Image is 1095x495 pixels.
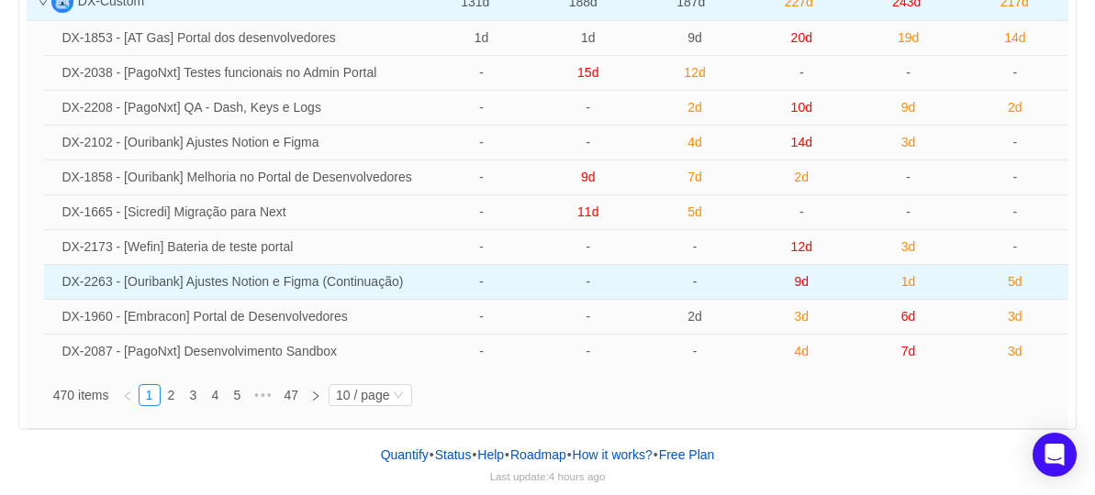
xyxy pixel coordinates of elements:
i: icon: down [393,390,404,402]
span: 5d [1008,274,1022,289]
li: 1 [139,384,161,406]
span: 4d [795,344,810,358]
span: 10d [791,100,812,115]
a: 2 [162,385,182,405]
span: 3d [1008,344,1022,358]
span: - [586,100,590,115]
a: 1 [140,385,160,405]
span: - [479,309,484,324]
span: • [567,447,572,462]
span: 3d [795,309,810,324]
td: DX-2102 - [Ouribank] Ajustes Notion e Figma [54,126,428,160]
span: 12d [684,65,705,80]
span: 3d [1008,309,1022,324]
span: - [479,135,484,149]
span: 2d [1008,100,1022,115]
a: Help [476,441,505,468]
span: - [479,274,484,289]
span: - [586,239,590,254]
span: - [586,344,590,358]
span: - [799,204,804,219]
span: - [1013,239,1018,254]
span: 3d [901,239,916,254]
li: Next Page [305,384,327,406]
span: 20d [791,30,812,45]
span: - [479,239,484,254]
td: DX-2263 - [Ouribank] Ajustes Notion e Figma (Continuação) [54,265,428,300]
span: - [799,65,804,80]
li: 2 [161,384,183,406]
a: Roadmap [509,441,567,468]
a: Status [434,441,473,468]
td: DX-1853 - [AT Gas] Portal dos desenvolvedores [54,21,428,56]
button: Free Plan [658,441,716,468]
span: 1d [901,274,916,289]
span: - [1013,204,1018,219]
span: ••• [249,384,278,406]
div: Open Intercom Messenger [1033,433,1077,477]
span: • [505,447,509,462]
span: • [472,447,476,462]
i: icon: left [122,390,133,401]
span: Last update: [490,470,606,482]
span: - [1013,135,1018,149]
li: Next 5 Pages [249,384,278,406]
span: - [479,204,484,219]
span: 9d [901,100,916,115]
span: 9d [687,30,702,45]
span: 5d [687,204,702,219]
a: 5 [228,385,248,405]
span: 6d [901,309,916,324]
span: 2d [687,309,702,324]
span: 9d [581,170,596,184]
span: • [654,447,658,462]
span: 1d [581,30,596,45]
span: 3d [901,135,916,149]
li: 4 [205,384,227,406]
span: - [479,344,484,358]
li: 470 items [53,384,109,406]
span: - [906,65,911,80]
span: 2d [687,100,702,115]
span: 4d [687,135,702,149]
span: 14d [791,135,812,149]
span: - [479,100,484,115]
span: - [586,135,590,149]
td: DX-1665 - [Sicredi] Migração para Next [54,195,428,230]
a: 47 [279,385,305,405]
span: - [906,204,911,219]
span: 19d [898,30,919,45]
span: 2d [795,170,810,184]
i: icon: right [310,390,321,401]
span: - [906,170,911,184]
a: 4 [206,385,226,405]
li: 3 [183,384,205,406]
span: 9d [795,274,810,289]
span: 11d [577,204,598,219]
span: 15d [577,65,598,80]
li: 5 [227,384,249,406]
span: - [479,170,484,184]
td: DX-1858 - [Ouribank] Melhoria no Portal de Desenvolvedores [54,160,428,195]
span: 7d [901,344,916,358]
span: • [430,447,434,462]
a: Quantify [380,441,430,468]
td: DX-1960 - [Embracon] Portal de Desenvolvedores [54,300,428,335]
span: - [1013,170,1018,184]
span: 14d [1004,30,1025,45]
span: - [479,65,484,80]
span: - [1013,65,1018,80]
button: How it works? [572,441,654,468]
td: DX-2038 - [PagoNxt] Testes funcionais no Admin Portal [54,56,428,91]
a: 3 [184,385,204,405]
div: 10 / page [336,385,389,405]
span: 4 hours ago [549,470,606,482]
li: Previous Page [117,384,139,406]
td: DX-2173 - [Wefin] Bateria de teste portal [54,230,428,265]
span: - [693,344,698,358]
span: - [693,274,698,289]
td: DX-2087 - [PagoNxt] Desenvolvimento Sandbox [54,335,428,368]
li: 47 [278,384,306,406]
span: 7d [687,170,702,184]
span: - [586,274,590,289]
